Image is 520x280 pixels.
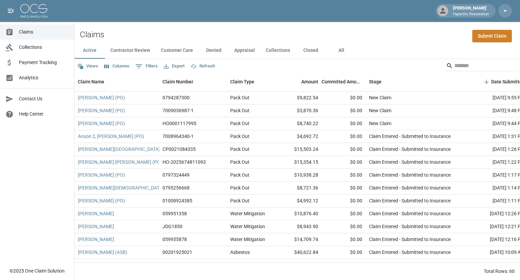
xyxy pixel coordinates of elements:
div: 0794287300 [162,94,190,101]
div: $15,503.24 [278,143,322,156]
div: $8,740.22 [278,117,322,130]
div: 059951358 [162,210,187,217]
button: Views [76,61,100,72]
div: © 2025 One Claim Solution [9,267,65,274]
div: Claim Entered - Submitted to Insurance [369,197,451,204]
div: $4,992.12 [278,195,322,207]
div: [PERSON_NAME] [450,5,492,17]
div: Total Rows: 60 [484,268,515,275]
span: Contact Us [19,95,69,102]
div: Amount [278,72,322,91]
div: $0.00 [322,104,366,117]
div: 7008964340-1 [162,133,194,140]
div: Claim Number [159,72,227,91]
div: Claim Name [74,72,159,91]
div: HO0001117995 [162,120,196,127]
div: $0.00 [322,117,366,130]
div: Claim Entered - Submitted to Insurance [369,249,451,256]
button: Sort [482,77,491,86]
span: Analytics [19,74,69,81]
a: [PERSON_NAME] (PO) [78,120,125,127]
div: Claim Entered - Submitted to Insurance [369,133,451,140]
div: $0.00 [322,130,366,143]
div: Committed Amount [322,72,362,91]
a: [PERSON_NAME] (PO) [78,172,125,178]
div: Search [446,60,519,73]
div: Pack Out [230,120,250,127]
div: Pack Out [230,94,250,101]
div: Committed Amount [322,72,366,91]
div: New Claim [369,94,391,101]
div: $10,938.28 [278,169,322,182]
div: Claim Entered - Submitted to Insurance [369,223,451,230]
div: $9,822.54 [278,92,322,104]
div: $0.00 [322,182,366,195]
div: Claim Entered - Submitted to Insurance [369,159,451,165]
button: Export [162,61,186,72]
div: $15,504.32 [278,259,322,272]
span: Claims [19,28,69,36]
div: 00201925021 [162,249,192,256]
div: Stage [366,72,467,91]
div: $8,721.36 [278,182,322,195]
div: $0.00 [322,259,366,272]
button: Closed [296,42,326,59]
div: Claim Name [78,72,104,91]
div: $0.00 [322,233,366,246]
div: Claim Type [227,72,278,91]
div: $3,870.36 [278,104,322,117]
div: Water Mitigation [230,223,265,230]
div: $15,354.15 [278,156,322,169]
div: 0797324449 [162,172,190,178]
button: All [326,42,356,59]
div: Pack Out [230,107,250,114]
div: 0795256668 [162,184,190,191]
div: $0.00 [322,143,366,156]
div: $0.00 [322,156,366,169]
div: 01008924385 [162,197,192,204]
div: Claim Number [162,72,193,91]
a: [PERSON_NAME] [78,210,114,217]
div: JDG1850 [162,223,182,230]
button: open drawer [4,4,18,18]
div: Claim Type [230,72,254,91]
div: Claim Entered - Submitted to Insurance [369,262,451,268]
div: Claim Entered - Submitted to Insurance [369,210,451,217]
div: Stage [369,72,382,91]
a: Anson 2, [PERSON_NAME] (PO) [78,133,144,140]
img: ocs-logo-white-transparent.png [20,4,47,18]
button: Active [74,42,105,59]
button: Contractor Review [105,42,155,59]
div: Asbestos [230,249,250,256]
span: Collections [19,44,69,51]
div: $0.00 [322,246,366,259]
a: [PERSON_NAME] [78,236,114,243]
div: Water Mitigation [230,210,265,217]
div: $40,622.84 [278,246,322,259]
div: Claim Entered - Submitted to Insurance [369,172,451,178]
div: Amount [301,72,318,91]
div: $0.00 [322,92,366,104]
button: Refresh [189,61,217,72]
span: Payment Tracking [19,59,69,66]
div: 059955878 [162,236,187,243]
div: Pack Out [230,197,250,204]
div: Water Mitigation [230,262,265,268]
button: Customer Care [155,42,198,59]
div: 7009036987-1 [162,107,194,114]
div: Water Mitigation [230,236,265,243]
a: [PERSON_NAME][GEOGRAPHIC_DATA] (PO) [78,146,171,153]
span: Help Center [19,111,69,118]
div: Pack Out [230,184,250,191]
button: Collections [260,42,296,59]
div: $14,709.74 [278,233,322,246]
div: $0.00 [322,220,366,233]
button: Show filters [134,61,159,72]
div: $0.00 [322,169,366,182]
a: [PERSON_NAME] (PO) [78,197,125,204]
div: HO-2025674811093 [162,159,206,165]
div: $8,943.90 [278,220,322,233]
button: Denied [198,42,229,59]
a: [PERSON_NAME] (PO) [78,107,125,114]
button: Select columns [103,61,131,72]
